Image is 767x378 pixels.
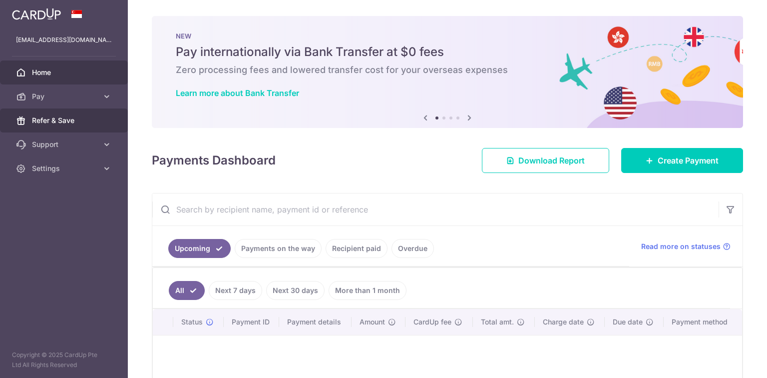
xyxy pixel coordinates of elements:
[658,154,719,166] span: Create Payment
[543,317,584,327] span: Charge date
[235,239,322,258] a: Payments on the way
[22,7,43,16] span: Help
[266,281,325,300] a: Next 30 days
[360,317,385,327] span: Amount
[32,91,98,101] span: Pay
[176,88,299,98] a: Learn more about Bank Transfer
[224,309,280,335] th: Payment ID
[169,281,205,300] a: All
[168,239,231,258] a: Upcoming
[326,239,387,258] a: Recipient paid
[32,67,98,77] span: Home
[279,309,352,335] th: Payment details
[413,317,451,327] span: CardUp fee
[176,64,719,76] h6: Zero processing fees and lowered transfer cost for your overseas expenses
[176,32,719,40] p: NEW
[16,35,112,45] p: [EMAIL_ADDRESS][DOMAIN_NAME]
[518,154,585,166] span: Download Report
[152,151,276,169] h4: Payments Dashboard
[641,241,721,251] span: Read more on statuses
[641,241,731,251] a: Read more on statuses
[481,317,514,327] span: Total amt.
[176,44,719,60] h5: Pay internationally via Bank Transfer at $0 fees
[32,115,98,125] span: Refer & Save
[391,239,434,258] a: Overdue
[329,281,406,300] a: More than 1 month
[664,309,742,335] th: Payment method
[613,317,643,327] span: Due date
[32,139,98,149] span: Support
[12,8,61,20] img: CardUp
[621,148,743,173] a: Create Payment
[209,281,262,300] a: Next 7 days
[482,148,609,173] a: Download Report
[181,317,203,327] span: Status
[152,16,743,128] img: Bank transfer banner
[152,193,719,225] input: Search by recipient name, payment id or reference
[32,163,98,173] span: Settings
